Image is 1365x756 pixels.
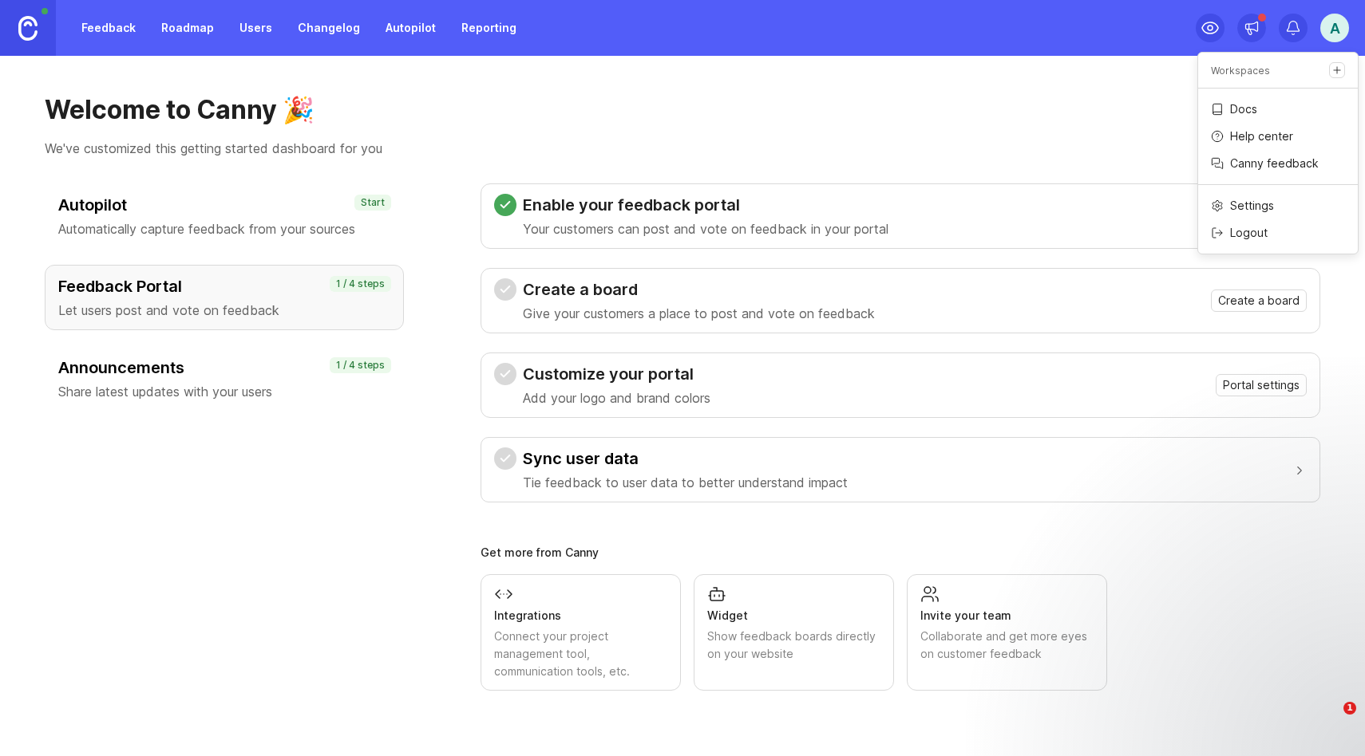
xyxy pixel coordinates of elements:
p: Docs [1230,101,1257,117]
button: Feedback PortalLet users post and vote on feedback1 / 4 steps [45,265,404,330]
h3: Feedback Portal [58,275,390,297]
p: Give your customers a place to post and vote on feedback [523,304,875,323]
div: Integrations [494,607,667,624]
button: Portal settings [1216,374,1307,396]
p: Your customers can post and vote on feedback in your portal [523,219,888,238]
h3: Customize your portal [523,363,710,385]
div: Get more from Canny [481,547,1320,558]
a: Invite your teamCollaborate and get more eyes on customer feedback [907,574,1107,691]
div: Widget [707,607,880,624]
a: Canny feedback [1198,151,1358,176]
a: WidgetShow feedback boards directly on your website [694,574,894,691]
div: Show feedback boards directly on your website [707,628,880,663]
p: Logout [1230,225,1268,241]
p: Settings [1230,198,1274,214]
img: Canny Home [18,16,38,41]
a: Docs [1198,96,1358,122]
div: Collaborate and get more eyes on customer feedback [920,628,1094,663]
a: Create a new workspace [1329,62,1345,78]
h3: Announcements [58,356,390,379]
h3: Autopilot [58,194,390,216]
a: Settings [1198,193,1358,219]
p: Let users post and vote on feedback [58,301,390,320]
a: Users [230,14,282,42]
p: Start [361,196,385,209]
p: We've customized this getting started dashboard for you [45,139,1320,158]
span: Portal settings [1223,377,1300,393]
p: Automatically capture feedback from your sources [58,219,390,238]
button: Create a board [1211,289,1307,312]
p: Help center [1230,128,1293,144]
button: AnnouncementsShare latest updates with your users1 / 4 steps [45,346,404,411]
div: Connect your project management tool, communication tools, etc. [494,628,667,680]
p: Share latest updates with your users [58,382,390,401]
div: Invite your team [920,607,1094,624]
h3: Enable your feedback portal [523,194,888,216]
button: A [1320,14,1349,42]
h3: Sync user data [523,447,848,470]
iframe: Intercom live chat [1311,702,1349,740]
button: AutopilotAutomatically capture feedback from your sourcesStart [45,183,404,249]
a: IntegrationsConnect your project management tool, communication tools, etc. [481,574,681,691]
p: Add your logo and brand colors [523,388,710,408]
p: Tie feedback to user data to better understand impact [523,473,848,492]
a: Autopilot [376,14,445,42]
a: Changelog [288,14,370,42]
h3: Create a board [523,278,875,301]
span: 1 [1343,702,1356,715]
p: Workspaces [1211,64,1270,77]
p: 1 / 4 steps [336,278,385,290]
span: Create a board [1218,293,1300,309]
a: Feedback [72,14,145,42]
a: Help center [1198,124,1358,149]
a: Roadmap [152,14,224,42]
h1: Welcome to Canny 🎉 [45,94,1320,126]
a: Reporting [452,14,526,42]
p: Canny feedback [1230,156,1319,171]
p: 1 / 4 steps [336,359,385,372]
button: Sync user dataTie feedback to user data to better understand impact [494,438,1307,502]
